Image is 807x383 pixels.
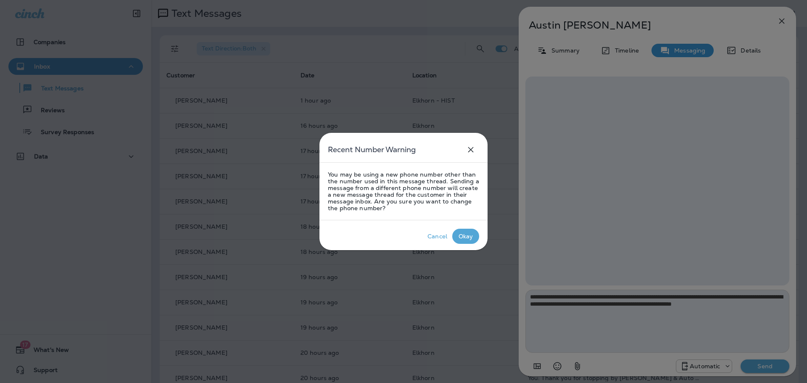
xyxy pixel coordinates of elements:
[422,229,452,244] button: Cancel
[427,233,447,240] div: Cancel
[459,233,473,240] div: Okay
[452,229,479,244] button: Okay
[328,171,479,211] p: You may be using a new phone number other than the number used in this message thread. Sending a ...
[462,141,479,158] button: close
[328,143,416,156] h5: Recent Number Warning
